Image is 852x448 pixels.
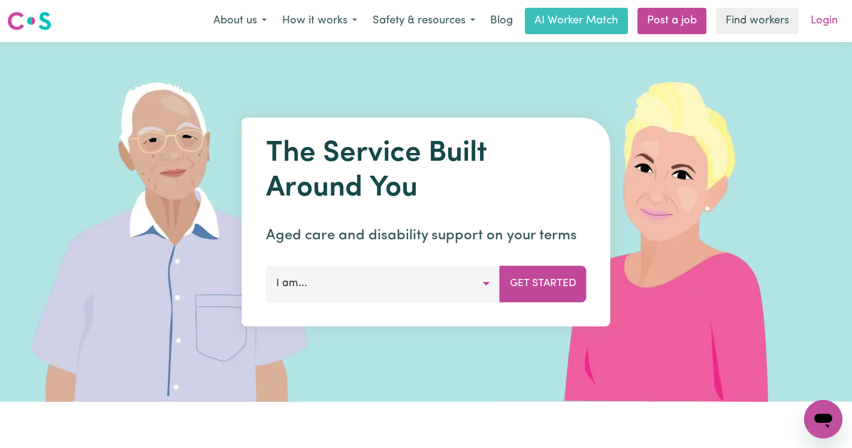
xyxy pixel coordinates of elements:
[483,8,520,34] a: Blog
[804,400,842,438] iframe: Button to launch messaging window
[266,266,500,302] button: I am...
[274,8,365,34] button: How it works
[206,8,274,34] button: About us
[7,7,52,35] a: Careseekers logo
[716,8,799,34] a: Find workers
[525,8,628,34] a: AI Worker Match
[266,137,587,206] h1: The Service Built Around You
[7,10,52,32] img: Careseekers logo
[638,8,706,34] a: Post a job
[803,8,845,34] a: Login
[500,266,587,302] button: Get Started
[365,8,483,34] button: Safety & resources
[266,225,587,246] p: Aged care and disability support on your terms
